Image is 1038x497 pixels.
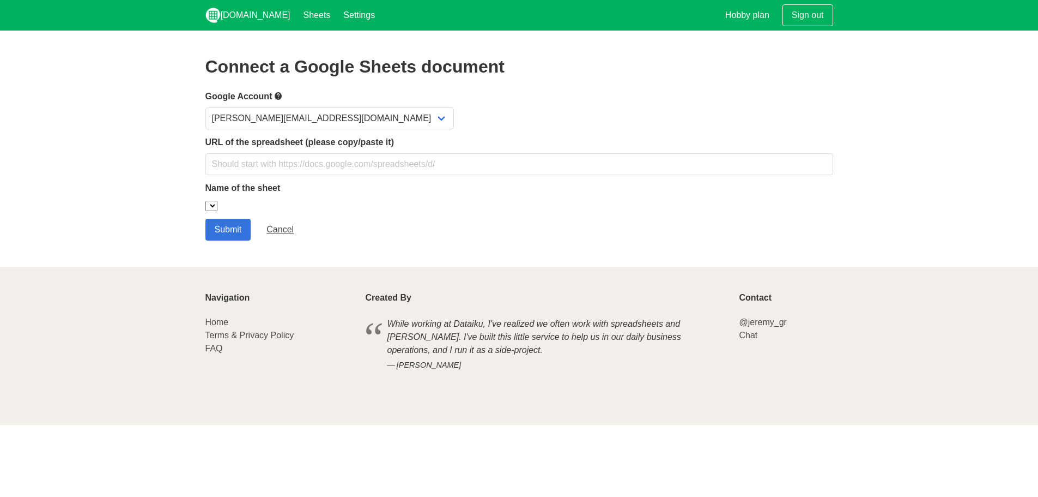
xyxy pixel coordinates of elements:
[366,316,726,373] blockquote: While working at Dataiku, I've realized we often work with spreadsheets and [PERSON_NAME]. I've b...
[739,318,786,327] a: @jeremy_gr
[205,89,833,103] label: Google Account
[366,293,726,303] p: Created By
[205,8,221,23] img: logo_v2_white.png
[205,318,229,327] a: Home
[205,136,833,149] label: URL of the spreadsheet (please copy/paste it)
[387,360,705,372] cite: [PERSON_NAME]
[739,293,833,303] p: Contact
[257,219,303,241] a: Cancel
[205,182,833,195] label: Name of the sheet
[782,4,833,26] a: Sign out
[205,344,223,353] a: FAQ
[205,293,353,303] p: Navigation
[205,57,833,76] h2: Connect a Google Sheets document
[205,153,833,175] input: Should start with https://docs.google.com/spreadsheets/d/
[739,331,757,340] a: Chat
[205,219,251,241] input: Submit
[205,331,294,340] a: Terms & Privacy Policy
